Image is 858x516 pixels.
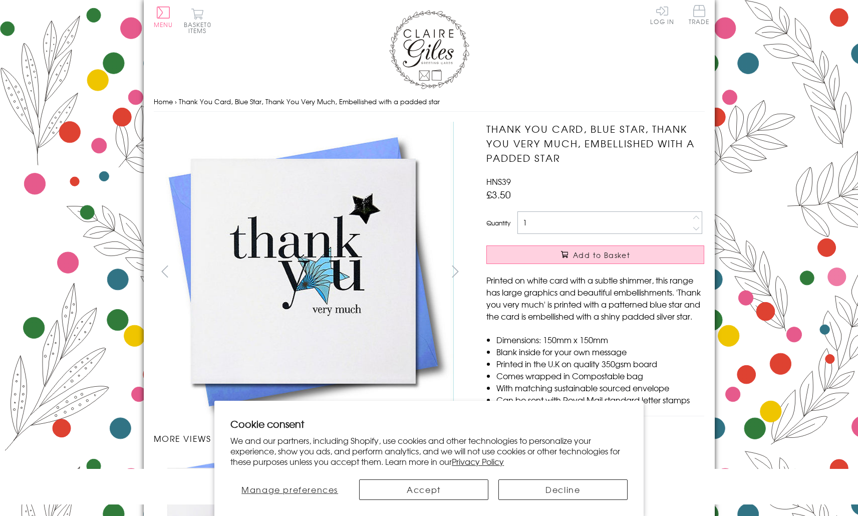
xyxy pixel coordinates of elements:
[496,334,704,346] li: Dimensions: 150mm x 150mm
[466,122,767,422] img: Thank You Card, Blue Star, Thank You Very Much, Embellished with a padded star
[486,218,510,227] label: Quantity
[498,479,628,500] button: Decline
[154,92,705,112] nav: breadcrumbs
[496,394,704,406] li: Can be sent with Royal Mail standard letter stamps
[179,97,440,106] span: Thank You Card, Blue Star, Thank You Very Much, Embellished with a padded star
[154,7,173,28] button: Menu
[241,483,338,495] span: Manage preferences
[389,10,469,89] img: Claire Giles Greetings Cards
[154,20,173,29] span: Menu
[496,370,704,382] li: Comes wrapped in Compostable bag
[230,479,349,500] button: Manage preferences
[486,245,704,264] button: Add to Basket
[689,5,710,25] span: Trade
[184,8,211,34] button: Basket0 items
[154,432,467,444] h3: More views
[154,97,173,106] a: Home
[573,250,630,260] span: Add to Basket
[230,435,628,466] p: We and our partners, including Shopify, use cookies and other technologies to personalize your ex...
[689,5,710,27] a: Trade
[496,382,704,394] li: With matching sustainable sourced envelope
[153,122,454,422] img: Thank You Card, Blue Star, Thank You Very Much, Embellished with a padded star
[486,122,704,165] h1: Thank You Card, Blue Star, Thank You Very Much, Embellished with a padded star
[486,187,511,201] span: £3.50
[154,260,176,283] button: prev
[188,20,211,35] span: 0 items
[496,358,704,370] li: Printed in the U.K on quality 350gsm board
[175,97,177,106] span: ›
[230,417,628,431] h2: Cookie consent
[359,479,488,500] button: Accept
[452,455,504,467] a: Privacy Policy
[486,274,704,322] p: Printed on white card with a subtle shimmer, this range has large graphics and beautiful embellis...
[486,175,511,187] span: HNS39
[444,260,466,283] button: next
[650,5,674,25] a: Log In
[496,346,704,358] li: Blank inside for your own message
